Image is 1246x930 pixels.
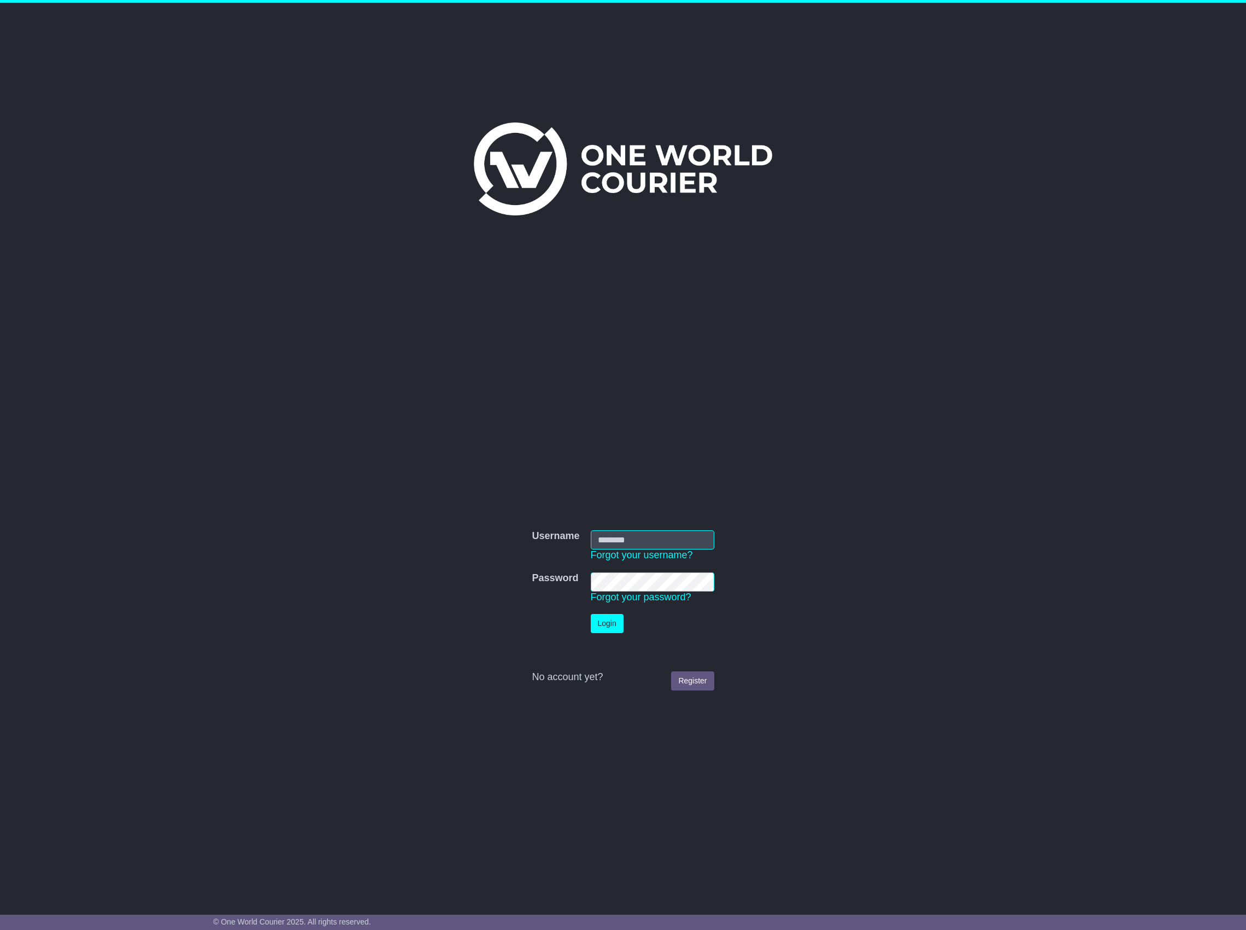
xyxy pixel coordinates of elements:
[591,614,624,633] button: Login
[213,917,371,926] span: © One World Courier 2025. All rights reserved.
[532,671,714,683] div: No account yet?
[532,530,579,542] label: Username
[671,671,714,691] a: Register
[474,122,772,215] img: One World
[591,592,691,603] a: Forgot your password?
[532,572,578,584] label: Password
[591,549,693,560] a: Forgot your username?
